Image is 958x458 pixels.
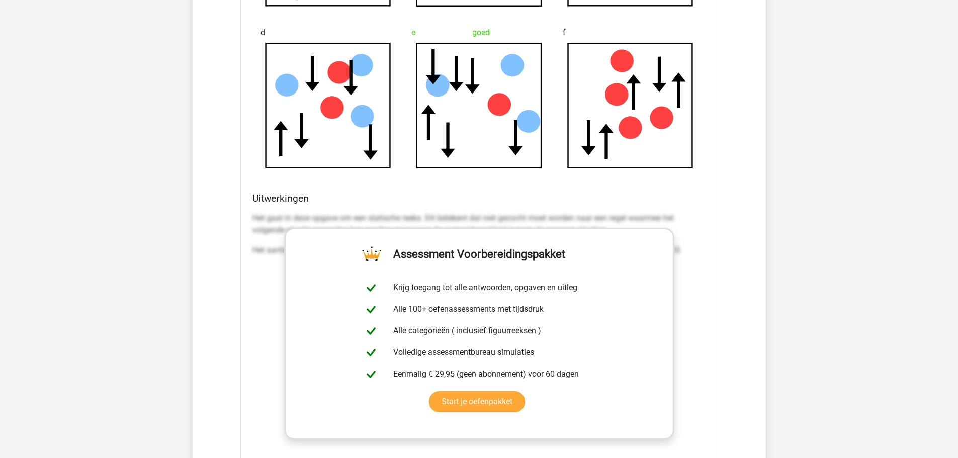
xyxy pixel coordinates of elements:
span: d [260,23,265,43]
span: e [411,23,415,43]
a: Start je oefenpakket [429,391,525,412]
div: goed [411,23,547,43]
h4: Uitwerkingen [252,193,706,204]
span: f [563,23,566,43]
p: Het aantal pijlen omhoog is in elk plaatje gelijk aan het aantal rode stippen en het totaal aanta... [252,244,706,256]
p: Het gaat in deze opgave om een statische reeks. Dit betekent dat niet gezocht moet worden naar ee... [252,212,706,236]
